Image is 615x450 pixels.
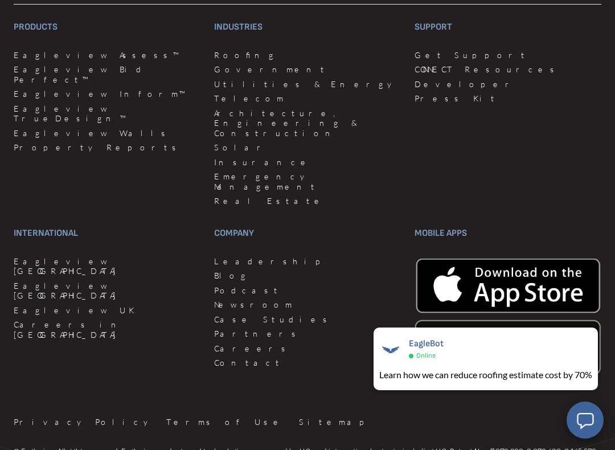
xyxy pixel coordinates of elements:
[214,271,401,281] a: Blog
[14,417,153,427] a: Privacy Policy
[415,224,601,243] h3: Mobile Apps
[214,314,401,325] a: Case Studies
[14,50,200,60] a: Eagleview Assess™
[14,281,200,301] a: Eagleview [GEOGRAPHIC_DATA]
[214,196,401,206] a: Real Estate
[214,329,401,339] a: Partners
[14,128,200,138] a: Eagleview Walls
[214,64,401,75] a: Government
[299,417,372,427] a: Sitemap
[14,305,200,316] a: Eagleview UK
[214,93,401,104] a: Telecom
[214,358,401,368] a: Contact
[166,417,285,427] a: Terms of Use
[415,256,601,314] img: apple-app-store.png
[415,79,601,89] a: Developer
[415,93,601,104] a: Press Kit
[14,224,200,243] h3: International
[379,368,592,382] div: Learn how we can reduce roofing estimate cost by 70%
[214,171,401,191] a: Emergency Management
[14,320,200,339] a: Careers in [GEOGRAPHIC_DATA]
[214,256,401,267] a: Leadership
[14,18,200,36] h3: Products
[14,64,200,84] a: Eagleview Bid Perfect™
[214,108,401,138] a: Architecture, Engineering & Construction
[214,142,401,153] a: Solar
[409,338,444,349] span: EagleBot
[214,157,401,167] a: Insurance
[415,18,601,36] h3: Support
[214,285,401,296] a: Podcast
[14,89,200,99] a: Eagleview Inform™
[14,142,200,153] a: Property Reports
[416,351,436,360] span: Online
[214,224,401,243] h3: Company
[214,79,401,89] a: Utilities & Energy
[379,338,402,361] img: EagleBot
[14,104,200,124] a: Eagleview TrueDesign™
[214,300,401,310] a: Newsroom
[567,402,604,439] button: Open chat window
[214,50,401,60] a: Roofing
[415,50,601,60] a: Get Support
[214,18,401,36] h3: Industries
[14,256,200,276] a: Eagleview [GEOGRAPHIC_DATA]
[415,319,601,376] img: google-play-store_b9643a.png
[214,343,401,354] a: Careers
[415,64,601,75] a: CONNECT Resources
